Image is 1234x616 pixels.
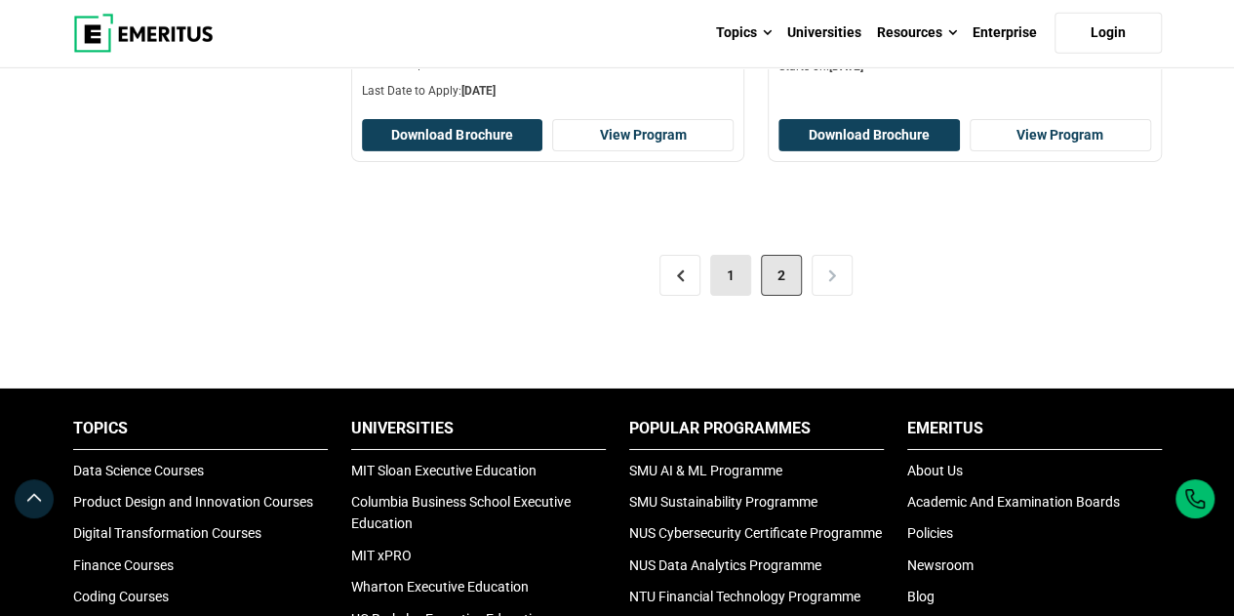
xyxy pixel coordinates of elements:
span: 2 [761,255,802,296]
span: [DATE] [829,60,863,73]
a: NTU Financial Technology Programme [629,589,860,604]
a: Academic And Examination Boards [907,494,1120,510]
a: SMU Sustainability Programme [629,494,817,510]
a: Finance Courses [73,557,174,573]
a: NUS Cybersecurity Certificate Programme [629,525,882,541]
a: Coding Courses [73,589,169,604]
button: Download Brochure [778,119,960,152]
a: Product Design and Innovation Courses [73,494,313,510]
a: View Program [970,119,1151,152]
a: Wharton Executive Education [351,579,529,595]
a: Login [1055,13,1162,54]
a: Columbia Business School Executive Education [351,494,571,531]
a: Policies [907,525,953,541]
a: Blog [907,589,935,604]
button: Download Brochure [362,119,543,152]
a: SMU AI & ML Programme [629,463,782,478]
a: Newsroom [907,557,974,573]
a: View Program [552,119,734,152]
a: Digital Transformation Courses [73,525,261,541]
a: < [659,255,700,296]
a: MIT xPRO [351,548,412,563]
a: 1 [710,255,751,296]
a: Data Science Courses [73,463,204,478]
span: [DATE] [461,84,496,98]
p: Last Date to Apply: [362,83,735,100]
a: NUS Data Analytics Programme [629,557,821,573]
a: About Us [907,463,963,478]
a: MIT Sloan Executive Education [351,463,537,478]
